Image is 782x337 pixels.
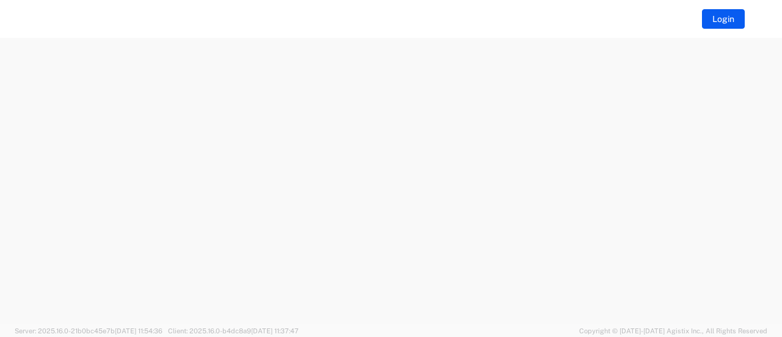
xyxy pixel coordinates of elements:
span: Server: 2025.16.0-21b0bc45e7b [15,327,163,335]
span: [DATE] 11:54:36 [115,327,163,335]
button: Login [702,9,745,29]
span: Copyright © [DATE]-[DATE] Agistix Inc., All Rights Reserved [579,325,767,336]
span: [DATE] 11:37:47 [251,327,299,335]
span: Client: 2025.16.0-b4dc8a9 [168,327,299,335]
